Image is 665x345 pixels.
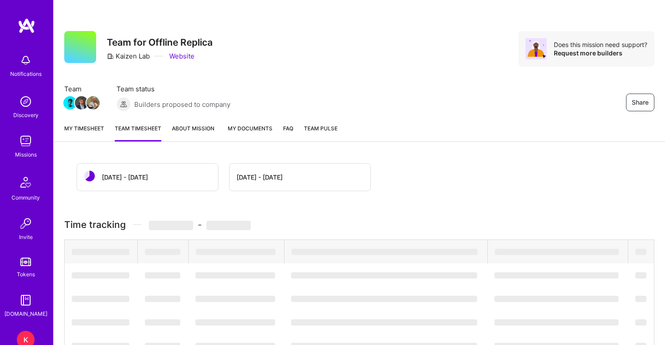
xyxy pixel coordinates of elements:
span: ‌ [635,249,646,255]
span: ‌ [291,272,477,278]
div: Kaizen Lab [107,51,150,61]
span: ‌ [72,296,129,302]
div: [DATE] - [DATE] [102,172,148,182]
span: - [149,219,251,230]
div: Request more builders [554,49,647,57]
a: Team Pulse [304,124,338,141]
span: ‌ [145,296,180,302]
span: ‌ [494,296,618,302]
span: ‌ [495,249,619,255]
a: My timesheet [64,124,104,141]
div: Missions [15,150,37,159]
span: ‌ [635,296,646,302]
img: guide book [17,291,35,309]
a: Team Member Avatar [87,95,99,110]
span: ‌ [635,319,646,325]
a: Website [167,51,194,61]
h3: Time tracking [64,219,654,230]
img: Community [15,172,36,193]
span: Team status [117,84,230,94]
span: ‌ [195,272,275,278]
span: Team Pulse [304,125,338,132]
a: My Documents [225,124,272,141]
span: ‌ [149,221,193,230]
a: Team timesheet [115,124,161,141]
img: Team Member Avatar [86,96,100,110]
div: Discovery [13,110,39,120]
span: ‌ [145,319,180,325]
span: Builders proposed to company [134,100,230,109]
a: About Mission [172,124,214,141]
span: ‌ [291,319,477,325]
img: Avatar [525,38,547,59]
img: Team Member Avatar [75,96,88,110]
h3: Team for Offline Replica [107,37,213,48]
span: Team [64,84,99,94]
span: ‌ [494,319,618,325]
img: tokens [20,258,31,266]
img: discovery [17,93,35,110]
i: icon CompanyGray [107,53,114,60]
div: [DATE] - [DATE] [237,172,283,182]
img: logo [18,18,35,34]
span: ‌ [292,249,478,255]
div: Does this mission need support? [554,40,647,49]
span: ‌ [145,272,180,278]
div: Invite [19,232,33,242]
span: ‌ [72,319,129,325]
span: ‌ [72,249,129,255]
button: Share [626,94,654,111]
span: ‌ [291,296,477,302]
span: ‌ [196,249,276,255]
a: Team Member Avatar [76,95,87,110]
span: My Documents [225,124,272,133]
img: status icon [84,171,95,181]
div: Community [12,193,40,202]
span: ‌ [206,221,251,230]
div: [DOMAIN_NAME] [4,309,47,318]
a: FAQ [283,124,293,141]
span: Share [632,98,649,107]
img: Builders proposed to company [117,97,131,111]
img: teamwork [17,132,35,150]
div: Notifications [10,69,42,78]
img: bell [17,51,35,69]
span: ‌ [72,272,129,278]
span: ‌ [195,296,275,302]
a: Team Member Avatar [64,95,76,110]
img: Team Member Avatar [63,96,77,110]
span: ‌ [195,319,275,325]
img: Invite [17,215,35,232]
span: ‌ [494,272,618,278]
span: ‌ [635,272,646,278]
div: Tokens [17,270,35,279]
span: ‌ [145,249,180,255]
